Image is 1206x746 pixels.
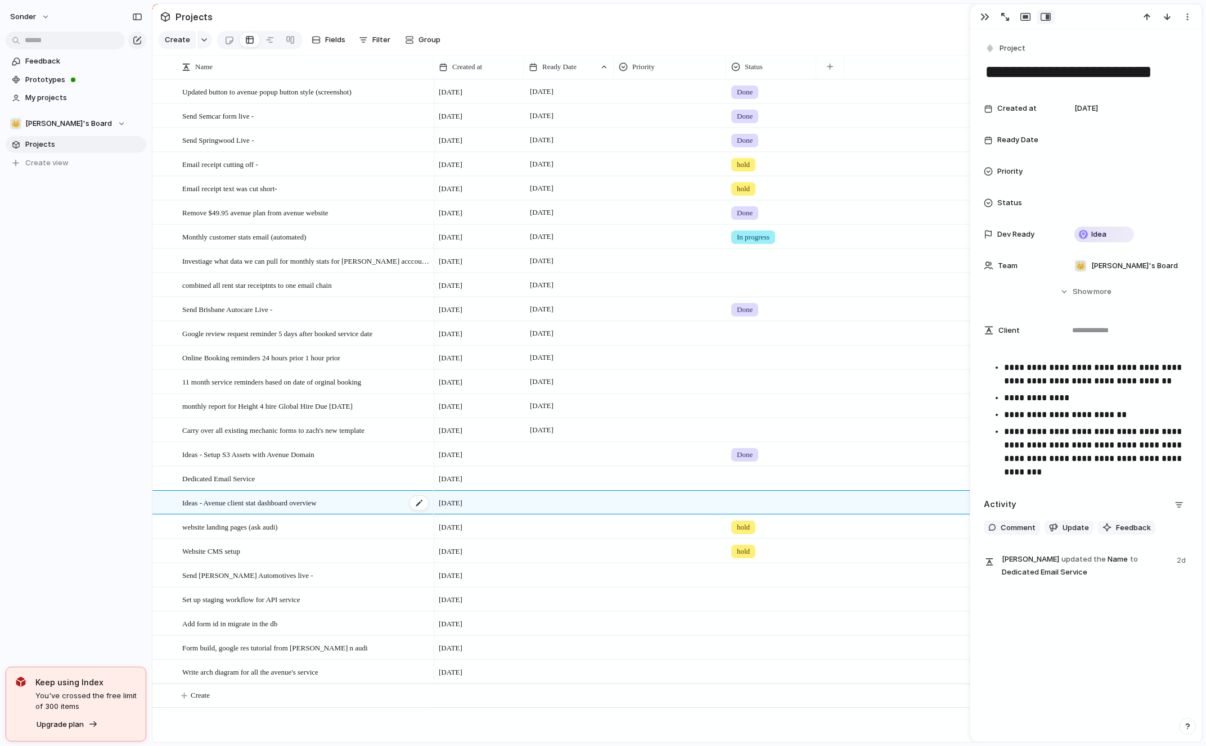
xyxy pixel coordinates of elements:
h2: Activity [984,498,1016,511]
span: Created at [997,103,1037,114]
span: sonder [10,11,36,22]
span: hold [737,183,750,195]
span: Done [737,304,753,315]
span: [DATE] [527,302,556,316]
span: [DATE] [439,570,462,581]
button: Upgrade plan [33,717,101,733]
span: [DATE] [439,280,462,291]
span: Feedback [1116,522,1151,533]
span: Name Dedicated Email Service [1002,553,1170,578]
div: 👑 [1075,260,1086,272]
span: Idea [1091,229,1106,240]
span: Email receipt text was cut short- [182,182,277,195]
span: Google review request reminder 5 days after booked service date [182,327,372,340]
span: Dedicated Email Service [182,472,255,485]
span: [DATE] [439,87,462,98]
span: Updated button to avenue popup button style (screenshot) [182,85,352,98]
button: Fields [307,31,350,49]
span: website landing pages (ask audi) [182,520,278,533]
button: sonder [5,8,56,26]
span: [DATE] [439,377,462,388]
span: [DATE] [439,304,462,315]
span: [DATE] [439,111,462,122]
span: Create view [25,157,69,169]
span: [DATE] [527,206,556,219]
button: Feedback [1098,521,1155,535]
span: [DATE] [527,254,556,268]
span: Project [1000,43,1025,54]
div: 👑 [10,118,21,129]
span: Name [195,61,213,73]
span: Team [998,260,1018,272]
span: [DATE] [439,618,462,630]
span: Upgrade plan [37,719,84,730]
span: 2d [1177,553,1188,566]
span: [DATE] [439,352,462,364]
button: Create [158,31,196,49]
button: Filter [354,31,395,49]
span: hold [737,159,750,170]
span: [DATE] [527,375,556,388]
span: Form build, google res tutorial from [PERSON_NAME] n audi [182,641,368,654]
span: [DATE] [527,327,556,340]
span: updated the [1061,554,1106,565]
span: [DATE] [439,328,462,340]
span: Priority [997,166,1023,177]
span: Email receipt cutting off - [182,157,258,170]
span: Filter [372,34,390,46]
span: [DATE] [439,522,462,533]
span: [PERSON_NAME] [1002,554,1059,565]
span: [DATE] [439,449,462,460]
span: Create [165,34,190,46]
span: In progress [737,232,769,243]
button: Update [1045,521,1093,535]
span: Projects [173,7,215,27]
span: Fields [325,34,345,46]
span: [DATE] [527,423,556,437]
span: Remove $49.95 avenue plan from avenue website [182,206,328,219]
a: Projects [6,136,146,153]
span: Ready Date [542,61,577,73]
span: [DATE] [439,256,462,267]
span: Projects [25,139,142,150]
span: [PERSON_NAME]'s Board [1091,260,1178,272]
span: hold [737,546,750,557]
button: Group [399,31,446,49]
span: [DATE] [527,157,556,171]
span: You've crossed the free limit of 300 items [35,690,137,712]
span: Group [418,34,440,46]
span: Website CMS setup [182,544,240,557]
span: [DATE] [527,133,556,147]
span: [DATE] [1074,103,1098,114]
button: Project [983,40,1029,57]
span: Ideas - Setup S3 Assets with Avenue Domain [182,447,314,460]
span: Done [737,111,753,122]
span: Send [PERSON_NAME] Automotives live - [182,568,313,581]
span: Done [737,449,753,460]
span: [PERSON_NAME]'s Board [25,118,112,129]
span: [DATE] [527,351,556,364]
span: to [1130,554,1138,565]
span: [DATE] [439,207,462,219]
span: [DATE] [439,401,462,412]
button: Comment [984,521,1040,535]
span: Done [737,135,753,146]
span: Send Brisbane Autocare Live - [182,302,272,315]
span: Send Semcar form live - [182,109,254,122]
span: Created at [452,61,482,73]
span: Set up staging workflow for API service [182,593,300,605]
span: Update [1063,522,1089,533]
a: Prototypes [6,71,146,88]
span: [DATE] [439,159,462,170]
span: [DATE] [527,278,556,292]
span: Add form id in migrate in the db [182,617,277,630]
span: Online Booking reminders 24 hours prior 1 hour prior [182,351,340,364]
a: Feedback [6,53,146,70]
span: more [1093,286,1111,297]
span: [DATE] [527,399,556,413]
span: [DATE] [527,182,556,195]
span: [DATE] [439,546,462,557]
span: Dev Ready [997,229,1034,240]
span: Status [745,61,763,73]
span: Ideas - Avenue client stat dashboard overview [182,496,317,509]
